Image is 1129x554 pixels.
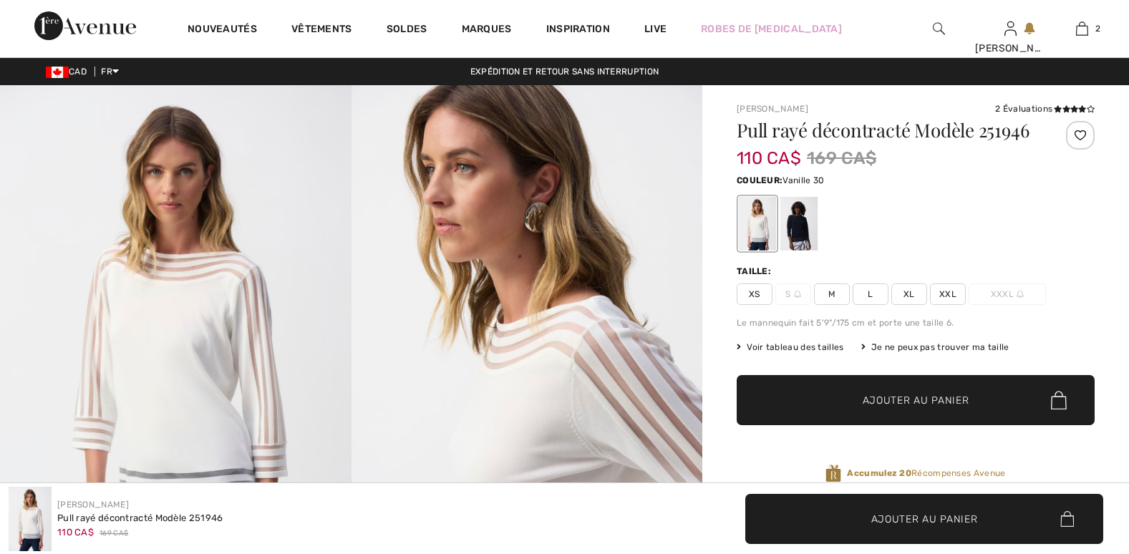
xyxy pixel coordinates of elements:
[546,23,610,38] span: Inspiration
[995,102,1095,115] div: 2 Évaluations
[737,121,1035,140] h1: Pull rayé décontracté Modèle 251946
[737,265,774,278] div: Taille:
[847,467,1005,480] span: Récompenses Avenue
[780,197,818,251] div: Bleu Nuit
[794,291,801,298] img: ring-m.svg
[930,283,966,305] span: XXL
[644,21,667,37] a: Live
[1004,20,1017,37] img: Mes infos
[57,511,223,525] div: Pull rayé décontracté Modèle 251946
[46,67,92,77] span: CAD
[737,316,1095,329] div: Le mannequin fait 5'9"/175 cm et porte une taille 6.
[975,41,1045,56] div: [PERSON_NAME]
[1095,22,1100,35] span: 2
[701,21,842,37] a: Robes de [MEDICAL_DATA]
[737,375,1095,425] button: Ajouter au panier
[57,527,94,538] span: 110 CA$
[853,283,888,305] span: L
[891,283,927,305] span: XL
[1004,21,1017,35] a: Se connecter
[1076,20,1088,37] img: Mon panier
[737,104,808,114] a: [PERSON_NAME]
[739,197,776,251] div: Vanille 30
[871,511,978,526] span: Ajouter au panier
[775,283,811,305] span: S
[57,500,129,510] a: [PERSON_NAME]
[291,23,352,38] a: Vêtements
[1051,391,1067,409] img: Bag.svg
[188,23,257,38] a: Nouveautés
[462,23,512,38] a: Marques
[847,468,911,478] strong: Accumulez 20
[737,134,801,168] span: 110 CA$
[737,175,782,185] span: Couleur:
[34,11,136,40] img: 1ère Avenue
[814,283,850,305] span: M
[101,67,119,77] span: FR
[745,494,1103,544] button: Ajouter au panier
[387,23,427,38] a: Soldes
[46,67,69,78] img: Canadian Dollar
[1047,20,1117,37] a: 2
[737,283,772,305] span: XS
[933,20,945,37] img: recherche
[807,145,876,171] span: 169 CA$
[9,487,52,551] img: Pull Ray&eacute; D&eacute;contract&eacute; mod&egrave;le 251946
[969,283,1046,305] span: XXXL
[737,341,844,354] span: Voir tableau des tailles
[1060,511,1074,527] img: Bag.svg
[782,175,824,185] span: Vanille 30
[1017,291,1024,298] img: ring-m.svg
[861,341,1009,354] div: Je ne peux pas trouver ma taille
[100,528,128,539] span: 169 CA$
[863,393,969,408] span: Ajouter au panier
[825,464,841,483] img: Récompenses Avenue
